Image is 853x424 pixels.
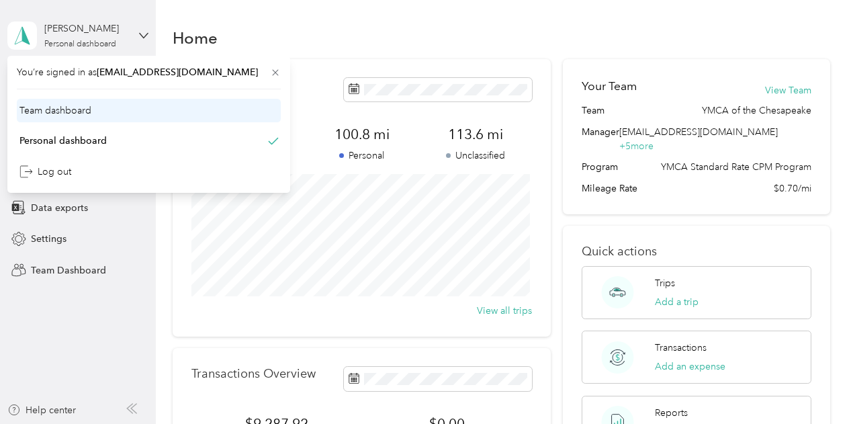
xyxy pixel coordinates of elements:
[582,125,619,153] span: Manager
[765,83,811,97] button: View Team
[97,67,258,78] span: [EMAIL_ADDRESS][DOMAIN_NAME]
[655,341,707,355] p: Transactions
[774,181,811,196] span: $0.70/mi
[582,245,811,259] p: Quick actions
[619,140,654,152] span: + 5 more
[305,149,418,163] p: Personal
[305,125,418,144] span: 100.8 mi
[655,359,725,374] button: Add an expense
[31,201,88,215] span: Data exports
[44,22,128,36] div: [PERSON_NAME]
[418,125,532,144] span: 113.6 mi
[17,65,281,79] span: You’re signed in as
[418,149,532,163] p: Unclassified
[7,403,76,417] button: Help center
[582,103,604,118] span: Team
[19,134,107,148] div: Personal dashboard
[655,295,699,309] button: Add a trip
[661,160,811,174] span: YMCA Standard Rate CPM Program
[655,406,688,420] p: Reports
[19,165,71,179] div: Log out
[191,367,316,381] p: Transactions Overview
[582,181,637,196] span: Mileage Rate
[477,304,532,318] button: View all trips
[702,103,811,118] span: YMCA of the Chesapeake
[31,263,106,278] span: Team Dashboard
[19,103,91,118] div: Team dashboard
[31,232,66,246] span: Settings
[582,78,637,95] h2: Your Team
[44,40,116,48] div: Personal dashboard
[655,276,675,290] p: Trips
[173,31,218,45] h1: Home
[778,349,853,424] iframe: Everlance-gr Chat Button Frame
[582,160,618,174] span: Program
[619,126,778,138] span: [EMAIL_ADDRESS][DOMAIN_NAME]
